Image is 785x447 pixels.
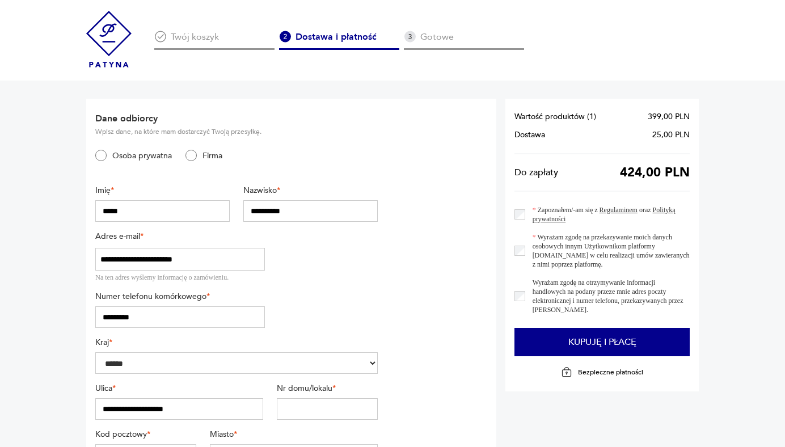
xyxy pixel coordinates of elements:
[561,366,572,378] img: Ikona kłódki
[107,150,172,161] label: Osoba prywatna
[95,291,265,302] label: Numer telefonu komórkowego
[95,429,196,440] label: Kod pocztowy
[95,383,263,394] label: Ulica
[197,150,222,161] label: Firma
[279,31,399,50] div: Dostawa i płatność
[279,31,291,43] img: Ikona
[648,112,690,121] span: 399,00 PLN
[404,31,524,50] div: Gotowe
[525,233,690,269] label: Wyrażam zgodę na przekazywanie moich danych osobowych innym Użytkownikom platformy [DOMAIN_NAME] ...
[86,11,132,68] img: Patyna - sklep z meblami i dekoracjami vintage
[514,112,596,121] span: Wartość produktów ( 1 )
[277,383,378,394] label: Nr domu/lokalu
[210,429,378,440] label: Miasto
[95,112,378,125] h2: Dane odbiorcy
[514,168,558,177] span: Do zapłaty
[95,127,378,136] p: Wpisz dane, na które mam dostarczyć Twoją przesyłkę.
[154,31,166,43] img: Ikona
[533,206,676,223] a: Polityką prywatności
[525,205,690,223] label: Zapoznałem/-am się z oraz
[600,206,638,214] a: Regulaminem
[154,31,275,50] div: Twój koszyk
[514,328,689,356] button: Kupuję i płacę
[620,168,690,177] span: 424,00 PLN
[404,31,416,43] img: Ikona
[95,231,265,242] label: Adres e-mail
[95,337,378,348] label: Kraj
[95,185,230,196] label: Imię
[95,273,265,282] div: Na ten adres wyślemy informację o zamówieniu.
[514,130,545,140] span: Dostawa
[652,130,690,140] span: 25,00 PLN
[578,368,643,377] p: Bezpieczne płatności
[243,185,378,196] label: Nazwisko
[525,278,690,314] label: Wyrażam zgodę na otrzymywanie informacji handlowych na podany przeze mnie adres poczty elektronic...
